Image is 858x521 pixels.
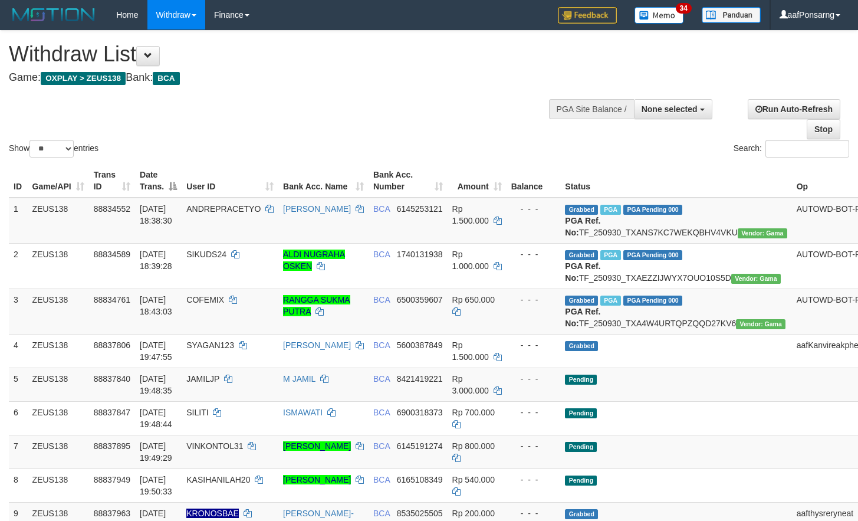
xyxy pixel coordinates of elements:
[283,509,354,518] a: [PERSON_NAME]-
[373,204,390,214] span: BCA
[135,164,182,198] th: Date Trans.: activate to sort column descending
[397,250,443,259] span: Copy 1740131938 to clipboard
[600,296,621,306] span: Marked by aafsolysreylen
[9,198,28,244] td: 1
[9,435,28,468] td: 7
[9,42,560,66] h1: Withdraw List
[565,375,597,385] span: Pending
[565,296,598,306] span: Grabbed
[565,307,600,328] b: PGA Ref. No:
[448,164,507,198] th: Amount: activate to sort column ascending
[600,250,621,260] span: Marked by aafsolysreylen
[140,250,172,271] span: [DATE] 18:39:28
[748,99,840,119] a: Run Auto-Refresh
[186,340,234,350] span: SYAGAN123
[369,164,448,198] th: Bank Acc. Number: activate to sort column ascending
[94,408,130,417] span: 88837847
[28,334,89,368] td: ZEUS138
[452,340,489,362] span: Rp 1.500.000
[186,374,219,384] span: JAMILJP
[28,368,89,401] td: ZEUS138
[565,205,598,215] span: Grabbed
[635,7,684,24] img: Button%20Memo.svg
[642,104,698,114] span: None selected
[452,374,489,395] span: Rp 3.000.000
[283,408,323,417] a: ISMAWATI
[511,373,556,385] div: - - -
[94,441,130,451] span: 88837895
[28,198,89,244] td: ZEUS138
[560,164,791,198] th: Status
[9,368,28,401] td: 5
[94,340,130,350] span: 88837806
[565,408,597,418] span: Pending
[734,140,849,158] label: Search:
[9,164,28,198] th: ID
[94,204,130,214] span: 88834552
[373,374,390,384] span: BCA
[89,164,135,198] th: Trans ID: activate to sort column ascending
[511,474,556,486] div: - - -
[511,339,556,351] div: - - -
[373,441,390,451] span: BCA
[140,374,172,395] span: [DATE] 19:48:35
[511,407,556,418] div: - - -
[140,408,172,429] span: [DATE] 19:48:44
[9,243,28,289] td: 2
[560,289,791,334] td: TF_250930_TXA4W4URTQPZQQD27KV6
[140,204,172,225] span: [DATE] 18:38:30
[373,340,390,350] span: BCA
[373,475,390,484] span: BCA
[283,475,351,484] a: [PERSON_NAME]
[186,204,261,214] span: ANDREPRACETYO
[560,198,791,244] td: TF_250930_TXANS7KC7WEKQBHV4VKU
[452,441,495,451] span: Rp 800.000
[9,468,28,502] td: 8
[283,204,351,214] a: [PERSON_NAME]
[549,99,634,119] div: PGA Site Balance /
[373,509,390,518] span: BCA
[452,408,495,417] span: Rp 700.000
[565,341,598,351] span: Grabbed
[283,374,315,384] a: M JAMIL
[28,468,89,502] td: ZEUS138
[41,72,126,85] span: OXPLAY > ZEUS138
[283,295,350,316] a: RANGGA SUKMA PUTRA
[765,140,849,158] input: Search:
[373,408,390,417] span: BCA
[186,509,239,518] span: Nama rekening ada tanda titik/strip, harap diedit
[283,441,351,451] a: [PERSON_NAME]
[397,295,443,304] span: Copy 6500359607 to clipboard
[28,243,89,289] td: ZEUS138
[807,119,840,139] a: Stop
[511,203,556,215] div: - - -
[28,401,89,435] td: ZEUS138
[94,374,130,384] span: 88837840
[9,6,98,24] img: MOTION_logo.png
[397,204,443,214] span: Copy 6145253121 to clipboard
[397,408,443,417] span: Copy 6900318373 to clipboard
[140,475,172,496] span: [DATE] 19:50:33
[623,296,682,306] span: PGA Pending
[634,99,712,119] button: None selected
[623,205,682,215] span: PGA Pending
[283,250,345,271] a: ALDI NUGRAHA OSKEN
[702,7,761,23] img: panduan.png
[511,294,556,306] div: - - -
[278,164,369,198] th: Bank Acc. Name: activate to sort column ascending
[29,140,74,158] select: Showentries
[736,319,785,329] span: Vendor URL: https://trx31.1velocity.biz
[511,440,556,452] div: - - -
[738,228,787,238] span: Vendor URL: https://trx31.1velocity.biz
[676,3,692,14] span: 34
[186,408,208,417] span: SILITI
[9,72,560,84] h4: Game: Bank:
[397,475,443,484] span: Copy 6165108349 to clipboard
[565,261,600,283] b: PGA Ref. No:
[452,250,489,271] span: Rp 1.000.000
[452,475,495,484] span: Rp 540.000
[452,509,495,518] span: Rp 200.000
[186,250,226,259] span: SIKUDS24
[565,250,598,260] span: Grabbed
[600,205,621,215] span: Marked by aafsolysreylen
